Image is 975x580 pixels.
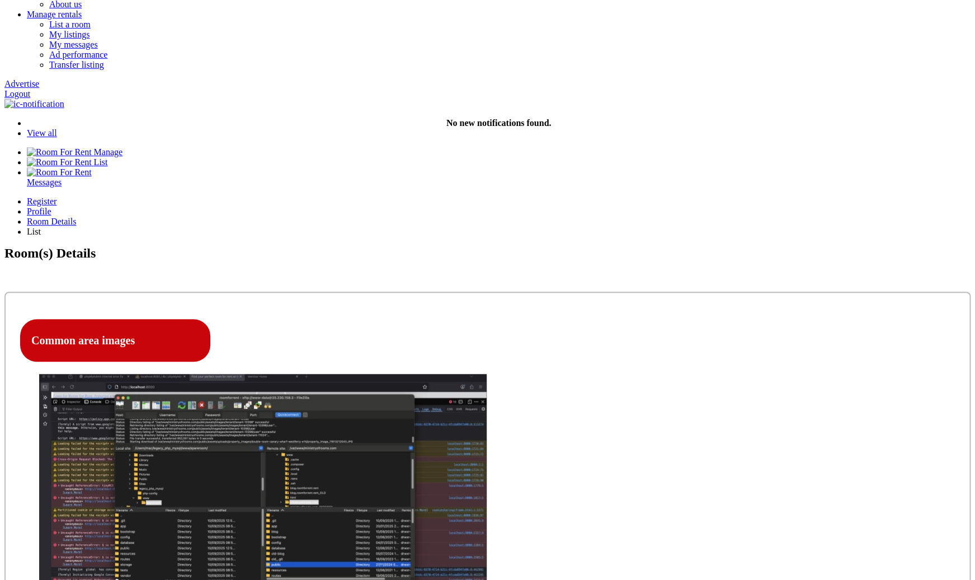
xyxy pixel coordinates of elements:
a: Advertise [4,79,39,88]
a: Manage [27,147,123,157]
a: List [27,157,107,167]
span: Messages [27,177,62,187]
span: Profile [27,207,51,216]
a: My listings [49,30,90,39]
img: Room For Rent [27,157,92,167]
img: Room For Rent [27,167,92,177]
h4: Common area images [31,334,199,347]
a: Room Details [27,217,971,227]
strong: No new notifications found. [446,118,552,128]
a: Transfer listing [49,60,104,69]
img: Room For Rent [27,147,92,157]
a: Ad performance [49,50,107,59]
span: Manage [94,147,123,157]
span: List [94,157,108,167]
a: Register [27,197,971,207]
h2: Room(s) Details [4,246,971,280]
a: Logout [4,89,30,99]
span: Register [27,197,56,206]
a: Profile [27,207,971,217]
a: List a room [49,20,91,29]
span: List [27,227,41,236]
span: Room Details [27,217,76,226]
a: Room For Rent Messages [27,167,971,187]
a: Manage rentals [27,10,82,19]
img: ic-notification [4,99,64,109]
a: My messages [49,40,98,49]
a: View all [27,128,57,138]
